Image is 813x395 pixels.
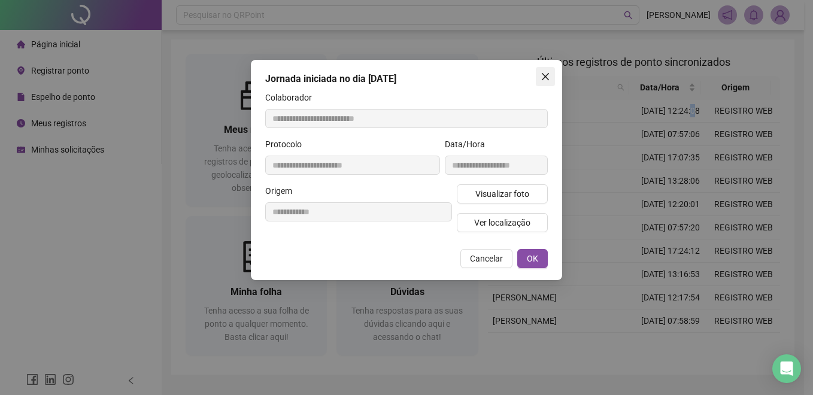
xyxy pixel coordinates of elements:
div: Jornada iniciada no dia [DATE] [265,72,548,86]
span: Visualizar foto [475,187,529,200]
label: Origem [265,184,300,197]
span: Cancelar [470,252,503,265]
button: Cancelar [460,249,512,268]
label: Data/Hora [445,138,493,151]
span: close [541,72,550,81]
label: Protocolo [265,138,310,151]
div: Open Intercom Messenger [772,354,801,383]
label: Colaborador [265,91,320,104]
button: Close [536,67,555,86]
span: OK [527,252,538,265]
button: Ver localização [457,213,548,232]
button: Visualizar foto [457,184,548,203]
button: OK [517,249,548,268]
span: Ver localização [474,216,530,229]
